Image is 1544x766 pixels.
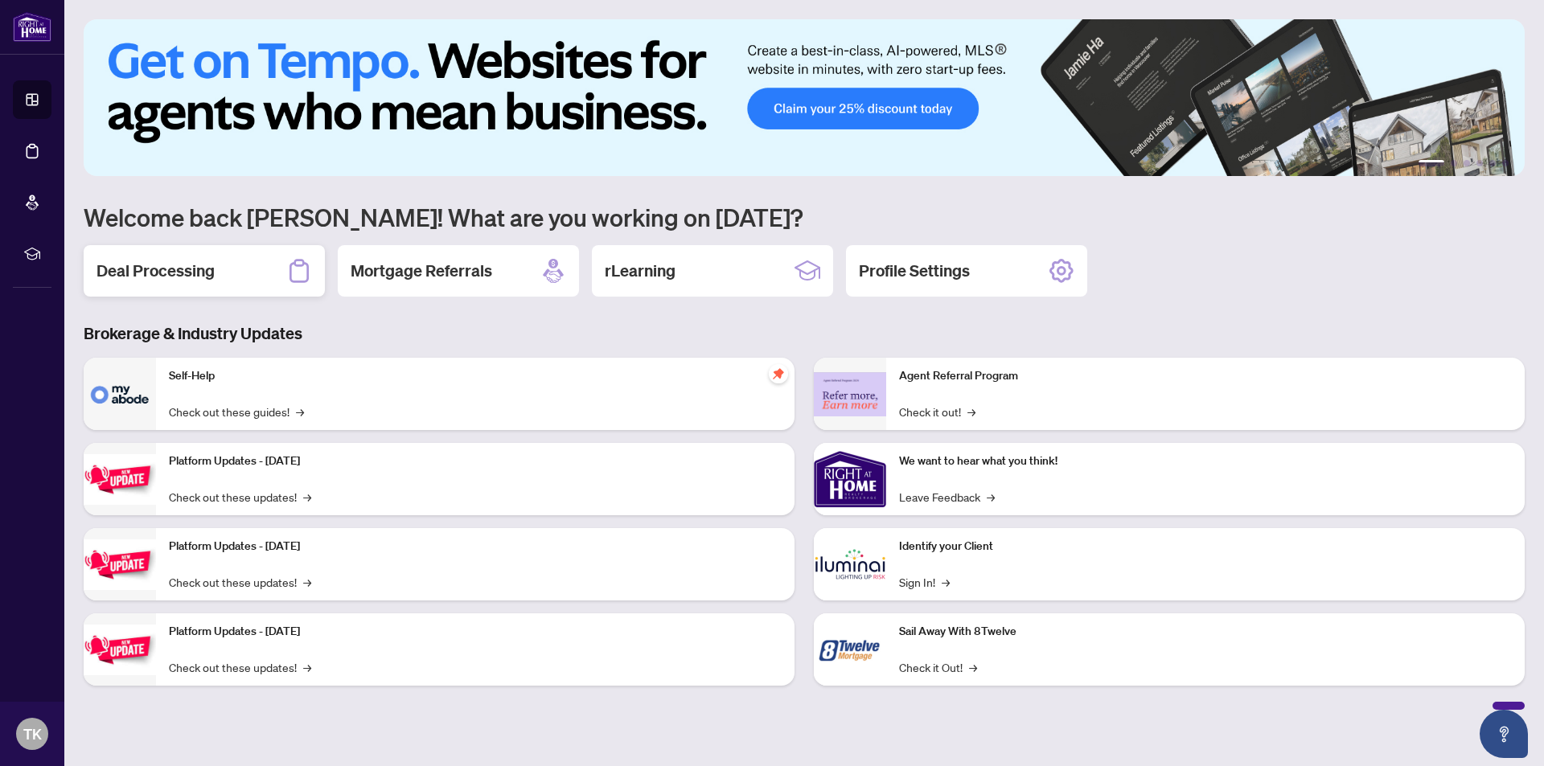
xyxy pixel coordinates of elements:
[1451,160,1457,166] button: 2
[814,372,886,416] img: Agent Referral Program
[84,322,1525,345] h3: Brokerage & Industry Updates
[814,613,886,686] img: Sail Away With 8Twelve
[1480,710,1528,758] button: Open asap
[899,573,950,591] a: Sign In!→
[942,573,950,591] span: →
[303,658,311,676] span: →
[169,403,304,420] a: Check out these guides!→
[899,453,1512,470] p: We want to hear what you think!
[969,658,977,676] span: →
[169,573,311,591] a: Check out these updates!→
[899,623,1512,641] p: Sail Away With 8Twelve
[899,403,975,420] a: Check it out!→
[605,260,675,282] h2: rLearning
[351,260,492,282] h2: Mortgage Referrals
[987,488,995,506] span: →
[13,12,51,42] img: logo
[169,623,782,641] p: Platform Updates - [DATE]
[899,658,977,676] a: Check it Out!→
[84,19,1525,176] img: Slide 0
[84,202,1525,232] h1: Welcome back [PERSON_NAME]! What are you working on [DATE]?
[169,367,782,385] p: Self-Help
[303,573,311,591] span: →
[899,538,1512,555] p: Identify your Client
[814,443,886,515] img: We want to hear what you think!
[1464,160,1470,166] button: 3
[1419,160,1444,166] button: 1
[84,625,156,675] img: Platform Updates - June 23, 2025
[1502,160,1509,166] button: 6
[84,454,156,505] img: Platform Updates - July 21, 2025
[859,260,970,282] h2: Profile Settings
[96,260,215,282] h2: Deal Processing
[769,364,788,383] span: pushpin
[1476,160,1483,166] button: 4
[1489,160,1496,166] button: 5
[814,528,886,600] img: Identify your Client
[169,488,311,506] a: Check out these updates!→
[169,658,311,676] a: Check out these updates!→
[84,358,156,430] img: Self-Help
[23,723,42,745] span: TK
[967,403,975,420] span: →
[169,538,782,555] p: Platform Updates - [DATE]
[169,453,782,470] p: Platform Updates - [DATE]
[899,367,1512,385] p: Agent Referral Program
[296,403,304,420] span: →
[303,488,311,506] span: →
[899,488,995,506] a: Leave Feedback→
[84,539,156,590] img: Platform Updates - July 8, 2025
